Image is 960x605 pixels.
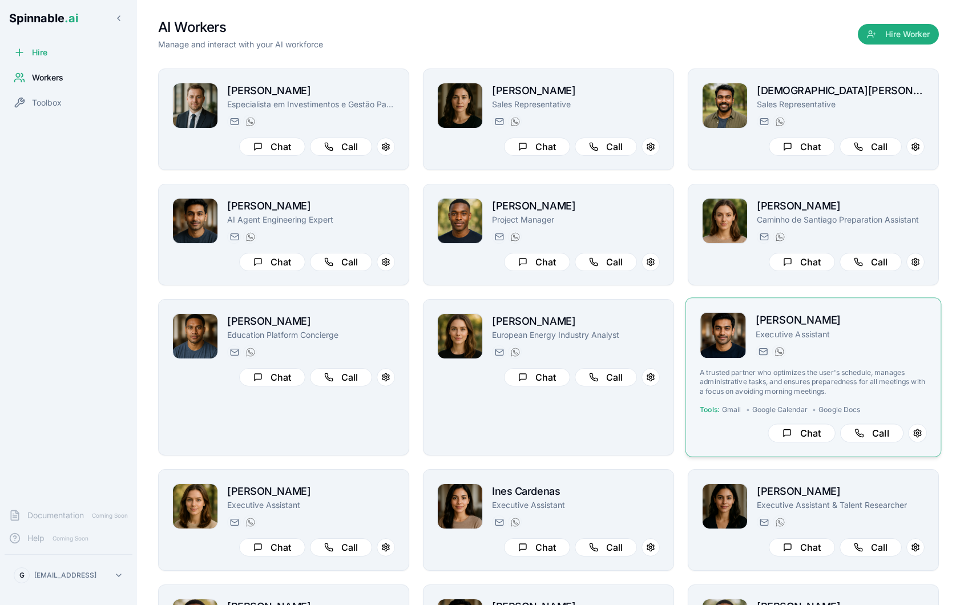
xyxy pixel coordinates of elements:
[504,138,570,156] button: Chat
[508,345,522,359] button: WhatsApp
[508,515,522,529] button: WhatsApp
[700,313,746,358] img: Tariq Muller
[492,230,506,244] button: Send email to brian.robinson@getspinnable.ai
[32,97,62,108] span: Toolbox
[227,115,241,128] button: Send email to paul.santos@getspinnable.ai
[438,199,482,243] img: Brian Robinson
[511,117,520,126] img: WhatsApp
[508,115,522,128] button: WhatsApp
[757,214,925,225] p: Caminho de Santiago Preparation Assistant
[492,515,506,529] button: Send email to ines.cardenas@getspinnable.ai
[757,99,925,110] p: Sales Representative
[703,83,747,128] img: Christian Rodriguez
[239,253,305,271] button: Chat
[776,518,785,527] img: WhatsApp
[32,47,47,58] span: Hire
[818,405,860,414] span: Google Docs
[575,538,637,556] button: Call
[239,538,305,556] button: Chat
[769,538,835,556] button: Chat
[243,230,257,244] button: WhatsApp
[492,345,506,359] button: Send email to daniela.anderson@getspinnable.ai
[243,115,257,128] button: WhatsApp
[246,348,255,357] img: WhatsApp
[575,138,637,156] button: Call
[239,368,305,386] button: Chat
[773,115,786,128] button: WhatsApp
[756,328,927,340] p: Executive Assistant
[173,484,217,529] img: Daisy BorgesSmith
[775,347,784,356] img: WhatsApp
[243,515,257,529] button: WhatsApp
[27,533,45,544] span: Help
[246,232,255,241] img: WhatsApp
[508,230,522,244] button: WhatsApp
[840,424,903,443] button: Call
[246,518,255,527] img: WhatsApp
[511,232,520,241] img: WhatsApp
[227,345,241,359] button: Send email to michael.taufa@getspinnable.ai
[173,199,217,243] img: Manuel Mehta
[492,499,660,511] p: Executive Assistant
[858,30,939,41] a: Hire Worker
[243,345,257,359] button: WhatsApp
[32,72,63,83] span: Workers
[511,518,520,527] img: WhatsApp
[9,564,128,587] button: G[EMAIL_ADDRESS]
[769,253,835,271] button: Chat
[246,117,255,126] img: WhatsApp
[438,83,482,128] img: Fiona Anderson
[227,515,241,529] button: Send email to daisy.borgessmith@getspinnable.ai
[703,484,747,529] img: Ana Herrera
[840,138,902,156] button: Call
[227,99,395,110] p: Especialista em Investimentos e Gestão Patrimonial
[703,199,747,243] img: Gloria Simon
[227,214,395,225] p: AI Agent Engineering Expert
[757,198,925,214] h2: [PERSON_NAME]
[752,405,808,414] span: Google Calendar
[492,198,660,214] h2: [PERSON_NAME]
[511,348,520,357] img: WhatsApp
[773,515,786,529] button: WhatsApp
[812,405,816,414] span: •
[768,424,835,443] button: Chat
[700,405,720,414] span: Tools:
[504,538,570,556] button: Chat
[858,24,939,45] button: Hire Worker
[504,368,570,386] button: Chat
[9,11,78,25] span: Spinnable
[227,499,395,511] p: Executive Assistant
[773,230,786,244] button: WhatsApp
[239,138,305,156] button: Chat
[776,117,785,126] img: WhatsApp
[492,115,506,128] button: Send email to fiona.anderson@getspinnable.ai
[310,138,372,156] button: Call
[746,405,750,414] span: •
[34,571,96,580] p: [EMAIL_ADDRESS]
[19,571,25,580] span: G
[88,510,131,521] span: Coming Soon
[227,483,395,499] h2: [PERSON_NAME]
[840,253,902,271] button: Call
[227,329,395,341] p: Education Platform Concierge
[757,230,771,244] button: Send email to gloria.simon@getspinnable.ai
[438,314,482,358] img: Daniela Anderson
[492,214,660,225] p: Project Manager
[492,313,660,329] h2: [PERSON_NAME]
[757,499,925,511] p: Executive Assistant & Talent Researcher
[840,538,902,556] button: Call
[227,83,395,99] h2: [PERSON_NAME]
[722,405,741,414] span: Gmail
[158,39,323,50] p: Manage and interact with your AI workforce
[757,115,771,128] button: Send email to christian.rodriguez@getspinnable.ai
[769,138,835,156] button: Chat
[27,510,84,521] span: Documentation
[575,253,637,271] button: Call
[756,345,769,358] button: Send email to tariq.muller@getspinnable.ai
[756,312,927,329] h2: [PERSON_NAME]
[700,368,927,396] p: A trusted partner who optimizes the user's schedule, manages administrative tasks, and ensures pr...
[158,18,323,37] h1: AI Workers
[504,253,570,271] button: Chat
[757,515,771,529] button: Send email to ana.herrera@getspinnable.ai
[492,83,660,99] h2: [PERSON_NAME]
